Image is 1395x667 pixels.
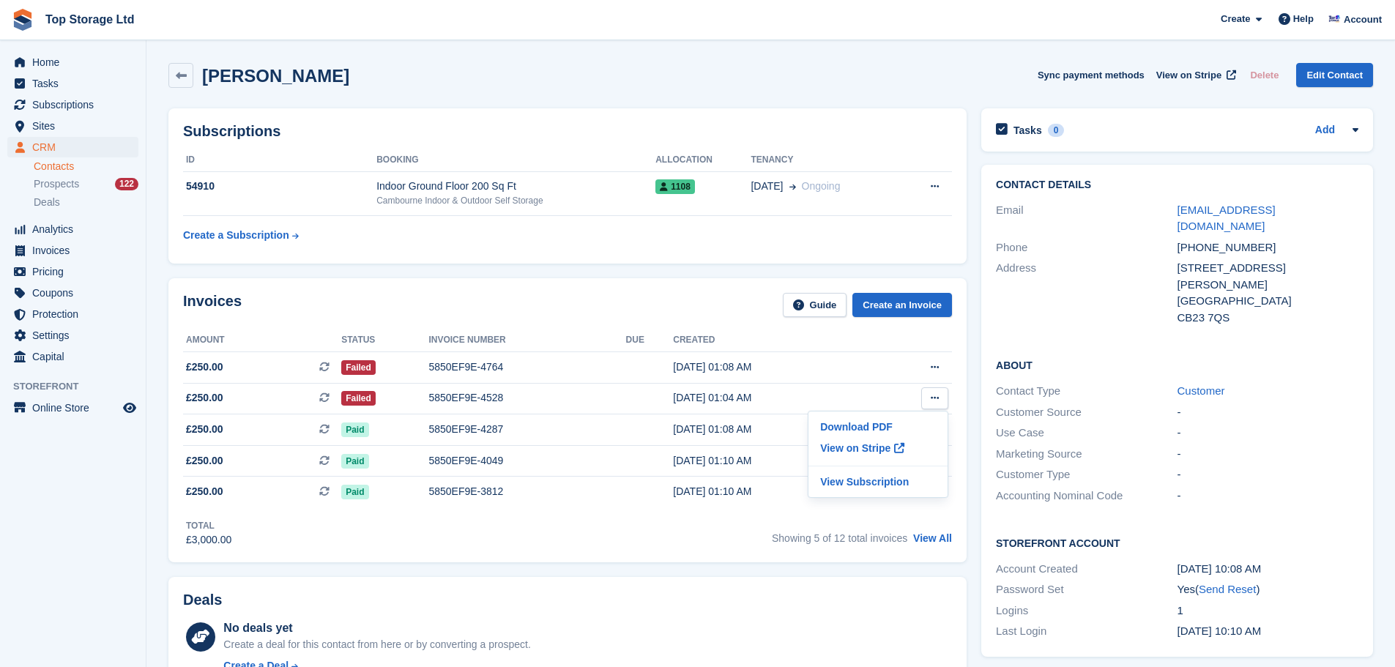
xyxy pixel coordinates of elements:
[996,561,1177,578] div: Account Created
[1327,12,1342,26] img: Sam Topham
[7,137,138,157] a: menu
[655,179,695,194] span: 1108
[1178,581,1358,598] div: Yes
[183,179,376,194] div: 54910
[186,532,231,548] div: £3,000.00
[996,383,1177,400] div: Contact Type
[1156,68,1221,83] span: View on Stripe
[673,329,874,352] th: Created
[1150,63,1239,87] a: View on Stripe
[996,179,1358,191] h2: Contact Details
[341,329,428,352] th: Status
[183,149,376,172] th: ID
[996,581,1177,598] div: Password Set
[186,484,223,499] span: £250.00
[7,325,138,346] a: menu
[814,417,942,436] a: Download PDF
[7,219,138,239] a: menu
[428,422,625,437] div: 5850EF9E-4287
[32,398,120,418] span: Online Store
[13,379,146,394] span: Storefront
[1195,583,1260,595] span: ( )
[183,228,289,243] div: Create a Subscription
[1178,561,1358,578] div: [DATE] 10:08 AM
[1244,63,1284,87] button: Delete
[376,149,655,172] th: Booking
[1178,260,1358,277] div: [STREET_ADDRESS]
[996,623,1177,640] div: Last Login
[1178,293,1358,310] div: [GEOGRAPHIC_DATA]
[673,484,874,499] div: [DATE] 01:10 AM
[1038,63,1145,87] button: Sync payment methods
[1293,12,1314,26] span: Help
[341,454,368,469] span: Paid
[428,329,625,352] th: Invoice number
[996,488,1177,504] div: Accounting Nominal Code
[32,52,120,72] span: Home
[996,535,1358,550] h2: Storefront Account
[996,357,1358,372] h2: About
[1178,446,1358,463] div: -
[996,446,1177,463] div: Marketing Source
[183,222,299,249] a: Create a Subscription
[186,519,231,532] div: Total
[996,202,1177,235] div: Email
[183,123,952,140] h2: Subscriptions
[186,390,223,406] span: £250.00
[223,619,530,637] div: No deals yet
[32,325,120,346] span: Settings
[852,293,952,317] a: Create an Invoice
[7,116,138,136] a: menu
[7,73,138,94] a: menu
[34,160,138,174] a: Contacts
[1178,404,1358,421] div: -
[802,180,841,192] span: Ongoing
[341,485,368,499] span: Paid
[115,178,138,190] div: 122
[34,195,138,210] a: Deals
[34,195,60,209] span: Deals
[7,283,138,303] a: menu
[7,94,138,115] a: menu
[223,637,530,652] div: Create a deal for this contact from here or by converting a prospect.
[32,304,120,324] span: Protection
[32,137,120,157] span: CRM
[7,304,138,324] a: menu
[1178,310,1358,327] div: CB23 7QS
[341,422,368,437] span: Paid
[1178,384,1225,397] a: Customer
[1178,466,1358,483] div: -
[1296,63,1373,87] a: Edit Contact
[376,179,655,194] div: Indoor Ground Floor 200 Sq Ft
[32,240,120,261] span: Invoices
[7,52,138,72] a: menu
[783,293,847,317] a: Guide
[428,359,625,375] div: 5850EF9E-4764
[428,484,625,499] div: 5850EF9E-3812
[7,240,138,261] a: menu
[996,260,1177,326] div: Address
[1048,124,1065,137] div: 0
[814,472,942,491] a: View Subscription
[32,219,120,239] span: Analytics
[202,66,349,86] h2: [PERSON_NAME]
[673,453,874,469] div: [DATE] 01:10 AM
[32,73,120,94] span: Tasks
[186,359,223,375] span: £250.00
[1178,204,1276,233] a: [EMAIL_ADDRESS][DOMAIN_NAME]
[32,346,120,367] span: Capital
[1315,122,1335,139] a: Add
[1178,239,1358,256] div: [PHONE_NUMBER]
[996,404,1177,421] div: Customer Source
[626,329,674,352] th: Due
[1178,277,1358,294] div: [PERSON_NAME]
[32,116,120,136] span: Sites
[32,94,120,115] span: Subscriptions
[996,603,1177,619] div: Logins
[1344,12,1382,27] span: Account
[655,149,751,172] th: Allocation
[341,391,376,406] span: Failed
[186,453,223,469] span: £250.00
[996,425,1177,441] div: Use Case
[183,293,242,317] h2: Invoices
